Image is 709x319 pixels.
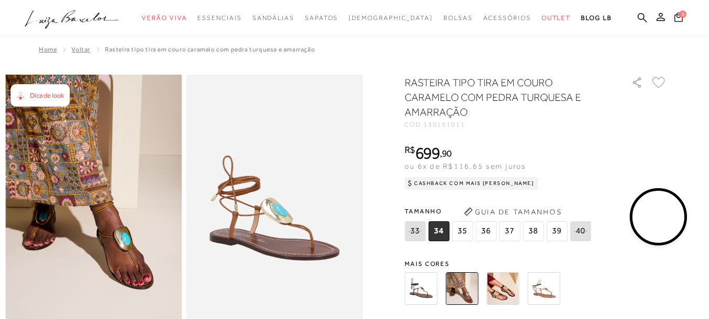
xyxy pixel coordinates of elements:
[105,46,315,53] span: RASTEIRA TIPO TIRA EM COURO CARAMELO COM PEDRA TURQUESA E AMARRAÇÃO
[252,14,294,22] span: Sandálias
[483,8,531,28] a: noSubCategoriesText
[446,272,478,305] img: RASTEIRA TIPO TIRA EM COURO CARAMELO COM PEDRA TURQUESA E AMARRAÇÃO
[405,162,526,170] span: ou 6x de R$116,65 sem juros
[71,46,90,53] a: Voltar
[142,8,187,28] a: noSubCategoriesText
[440,149,452,158] i: ,
[475,221,496,241] span: 36
[405,145,415,155] i: R$
[542,14,571,22] span: Outlet
[348,8,433,28] a: noSubCategoriesText
[142,14,187,22] span: Verão Viva
[197,14,241,22] span: Essenciais
[527,272,560,305] img: RASTEIRA TIPO TIRA EM COURO VERDE ASPARGO COM PEDRA MARROM E AMARRAÇÃO
[405,75,601,119] h1: RASTEIRA TIPO TIRA EM COURO CARAMELO COM PEDRA TURQUESA E AMARRAÇÃO
[486,272,519,305] img: RASTEIRA TIPO TIRA EM COURO PRETO COM PEDRA VERMELHA E AMARRAÇÃO
[30,91,64,99] span: Dica de look
[424,121,465,128] span: 130101011
[483,14,531,22] span: Acessórios
[570,221,591,241] span: 40
[305,14,338,22] span: Sapatos
[679,11,686,18] span: 0
[405,121,615,128] div: CÓD:
[39,46,57,53] a: Home
[405,177,538,190] div: Cashback com Mais [PERSON_NAME]
[305,8,338,28] a: noSubCategoriesText
[348,14,433,22] span: [DEMOGRAPHIC_DATA]
[405,261,667,267] span: Mais cores
[428,221,449,241] span: 34
[405,221,426,241] span: 33
[405,272,437,305] img: RASTEIRA TIPO TIRA EM COURO CAFÉ COM PEDRA AZUL E AMARRAÇÃO
[252,8,294,28] a: noSubCategoriesText
[581,8,611,28] a: BLOG LB
[546,221,567,241] span: 39
[581,14,611,22] span: BLOG LB
[443,14,473,22] span: Bolsas
[405,203,594,219] span: Tamanho
[523,221,544,241] span: 38
[442,148,452,159] span: 90
[443,8,473,28] a: noSubCategoriesText
[197,8,241,28] a: noSubCategoriesText
[542,8,571,28] a: noSubCategoriesText
[460,203,565,220] button: Guia de Tamanhos
[499,221,520,241] span: 37
[671,12,686,26] button: 0
[415,143,440,162] span: 699
[452,221,473,241] span: 35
